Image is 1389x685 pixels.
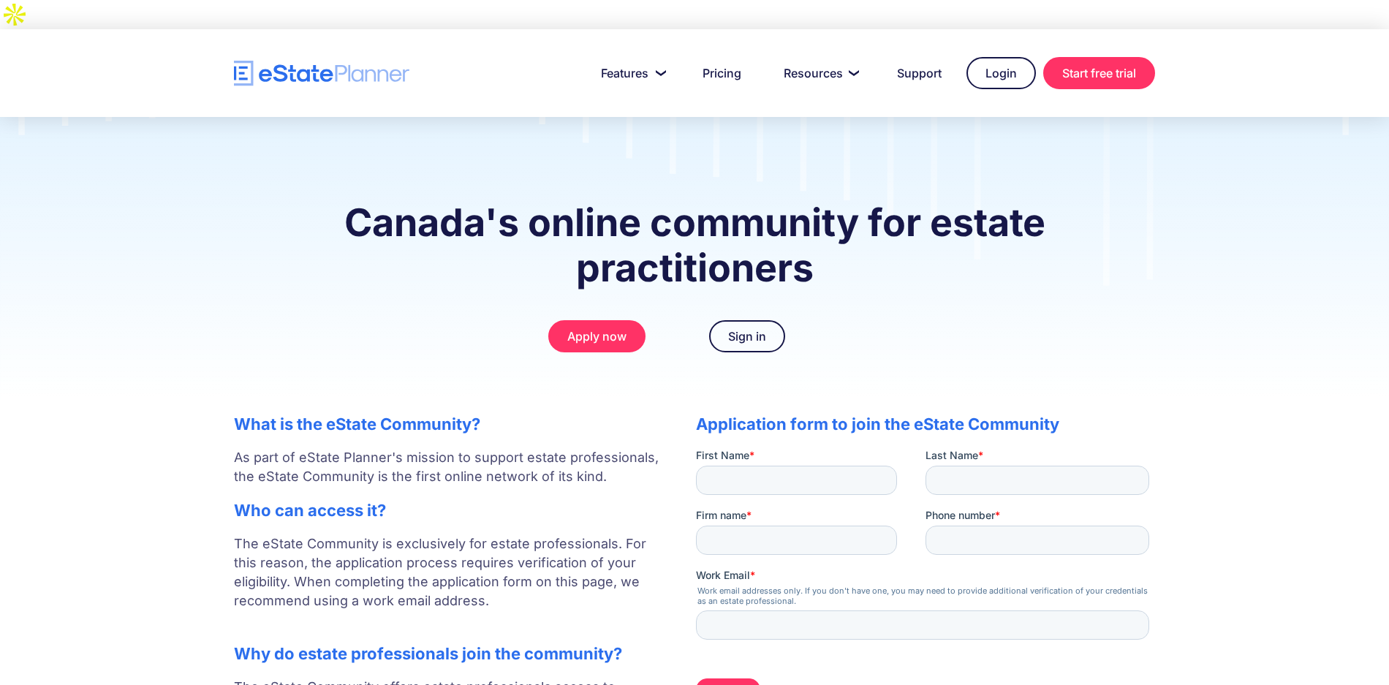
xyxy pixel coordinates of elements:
a: Pricing [685,58,759,88]
h2: Who can access it? [234,501,667,520]
h2: What is the eState Community? [234,415,667,434]
a: Sign in [709,320,785,352]
a: home [234,61,409,86]
a: Start free trial [1043,57,1155,89]
p: As part of eState Planner's mission to support estate professionals, the eState Community is the ... [234,448,667,486]
strong: Canada's online community for estate practitioners [344,200,1045,291]
a: Support [879,58,959,88]
a: Resources [766,58,872,88]
h2: Why do estate professionals join the community? [234,644,667,663]
p: The eState Community is exclusively for estate professionals. For this reason, the application pr... [234,534,667,629]
a: Login [966,57,1036,89]
h2: Application form to join the eState Community [696,415,1155,434]
a: Apply now [548,320,646,352]
a: Features [583,58,678,88]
